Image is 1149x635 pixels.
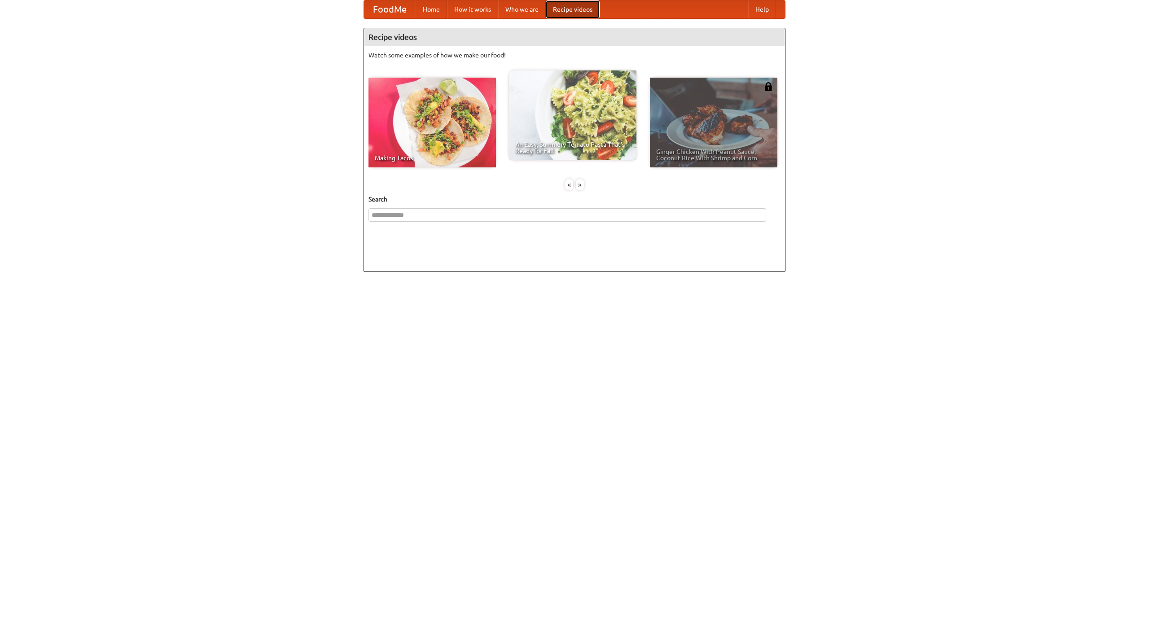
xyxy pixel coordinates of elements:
a: How it works [447,0,498,18]
a: Recipe videos [546,0,600,18]
p: Watch some examples of how we make our food! [368,51,781,60]
a: Who we are [498,0,546,18]
h5: Search [368,195,781,204]
a: An Easy, Summery Tomato Pasta That's Ready for Fall [509,70,636,160]
a: Help [748,0,776,18]
img: 483408.png [764,82,773,91]
a: Home [416,0,447,18]
span: Making Tacos [375,155,490,161]
div: » [576,179,584,190]
div: « [565,179,573,190]
h4: Recipe videos [364,28,785,46]
a: FoodMe [364,0,416,18]
a: Making Tacos [368,78,496,167]
span: An Easy, Summery Tomato Pasta That's Ready for Fall [515,141,630,154]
